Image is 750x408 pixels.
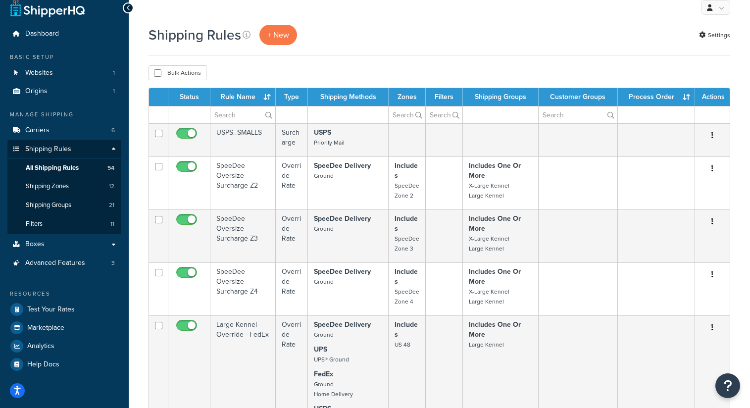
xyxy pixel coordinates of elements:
strong: SpeeDee Delivery [314,319,371,330]
h1: Shipping Rules [149,25,241,45]
span: Filters [26,220,43,228]
strong: SpeeDee Delivery [314,213,371,224]
button: Open Resource Center [715,373,740,398]
th: Actions [695,88,730,106]
li: Carriers [7,121,121,140]
span: Help Docs [27,360,59,369]
span: Shipping Zones [26,182,69,191]
strong: UPS [314,344,327,355]
span: Dashboard [25,30,59,38]
td: Override Rate [276,209,308,262]
small: SpeeDee Zone 2 [395,181,419,200]
small: Ground [314,171,334,180]
a: All Shipping Rules 54 [7,159,121,177]
small: X-Large Kennel Large Kennel [469,234,509,253]
div: Basic Setup [7,53,121,61]
a: Filters 11 [7,215,121,233]
a: Boxes [7,235,121,254]
th: Zones [389,88,426,106]
div: Resources [7,290,121,298]
small: SpeeDee Zone 3 [395,234,419,253]
td: SpeeDee Oversize Surcharge Z3 [210,209,276,262]
span: Shipping Groups [26,201,71,209]
a: Marketplace [7,319,121,337]
span: 1 [113,69,115,77]
input: Search [389,106,425,123]
span: Marketplace [27,324,64,332]
strong: SpeeDee Delivery [314,160,371,171]
span: 12 [109,182,114,191]
span: Analytics [27,342,54,351]
span: 6 [111,126,115,135]
small: Ground [314,277,334,286]
a: Settings [699,28,730,42]
li: All Shipping Rules [7,159,121,177]
strong: Includes [395,319,418,340]
a: Dashboard [7,25,121,43]
th: Shipping Groups [463,88,539,106]
span: 11 [110,220,114,228]
strong: FedEx [314,369,333,379]
strong: SpeeDee Delivery [314,266,371,277]
a: Help Docs [7,356,121,373]
a: Advanced Features 3 [7,254,121,272]
strong: Includes [395,160,418,181]
small: SpeeDee Zone 4 [395,287,419,306]
strong: Includes One Or More [469,266,521,287]
small: X-Large Kennel Large Kennel [469,287,509,306]
td: Override Rate [276,156,308,209]
span: 54 [107,164,114,172]
strong: Includes One Or More [469,160,521,181]
a: Test Your Rates [7,301,121,318]
input: Search [210,106,275,123]
span: Websites [25,69,53,77]
td: SpeeDee Oversize Surcharge Z2 [210,156,276,209]
li: Shipping Zones [7,177,121,196]
strong: Includes [395,266,418,287]
span: 3 [111,259,115,267]
li: Origins [7,82,121,101]
span: Shipping Rules [25,145,71,153]
a: Analytics [7,337,121,355]
li: Filters [7,215,121,233]
button: Bulk Actions [149,65,206,80]
th: Status [168,88,210,106]
span: Carriers [25,126,50,135]
span: Advanced Features [25,259,85,267]
strong: Includes [395,213,418,234]
th: Type [276,88,308,106]
div: Manage Shipping [7,110,121,119]
span: 21 [109,201,114,209]
small: Priority Mail [314,138,345,147]
th: Shipping Methods [308,88,389,106]
td: SpeeDee Oversize Surcharge Z4 [210,262,276,315]
strong: USPS [314,127,331,138]
p: + New [259,25,297,45]
small: Ground [314,224,334,233]
span: Origins [25,87,48,96]
span: All Shipping Rules [26,164,79,172]
a: Shipping Zones 12 [7,177,121,196]
td: Override Rate [276,262,308,315]
a: Shipping Groups 21 [7,196,121,214]
th: Customer Groups [539,88,618,106]
td: USPS_SMALLS [210,123,276,156]
span: 1 [113,87,115,96]
small: Large Kennel [469,340,504,349]
li: Shipping Rules [7,140,121,234]
a: Carriers 6 [7,121,121,140]
small: US 48 [395,340,410,349]
small: UPS® Ground [314,355,349,364]
th: Rule Name : activate to sort column ascending [210,88,276,106]
a: Shipping Rules [7,140,121,158]
li: Websites [7,64,121,82]
input: Search [426,106,462,123]
td: Surcharge [276,123,308,156]
a: Websites 1 [7,64,121,82]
